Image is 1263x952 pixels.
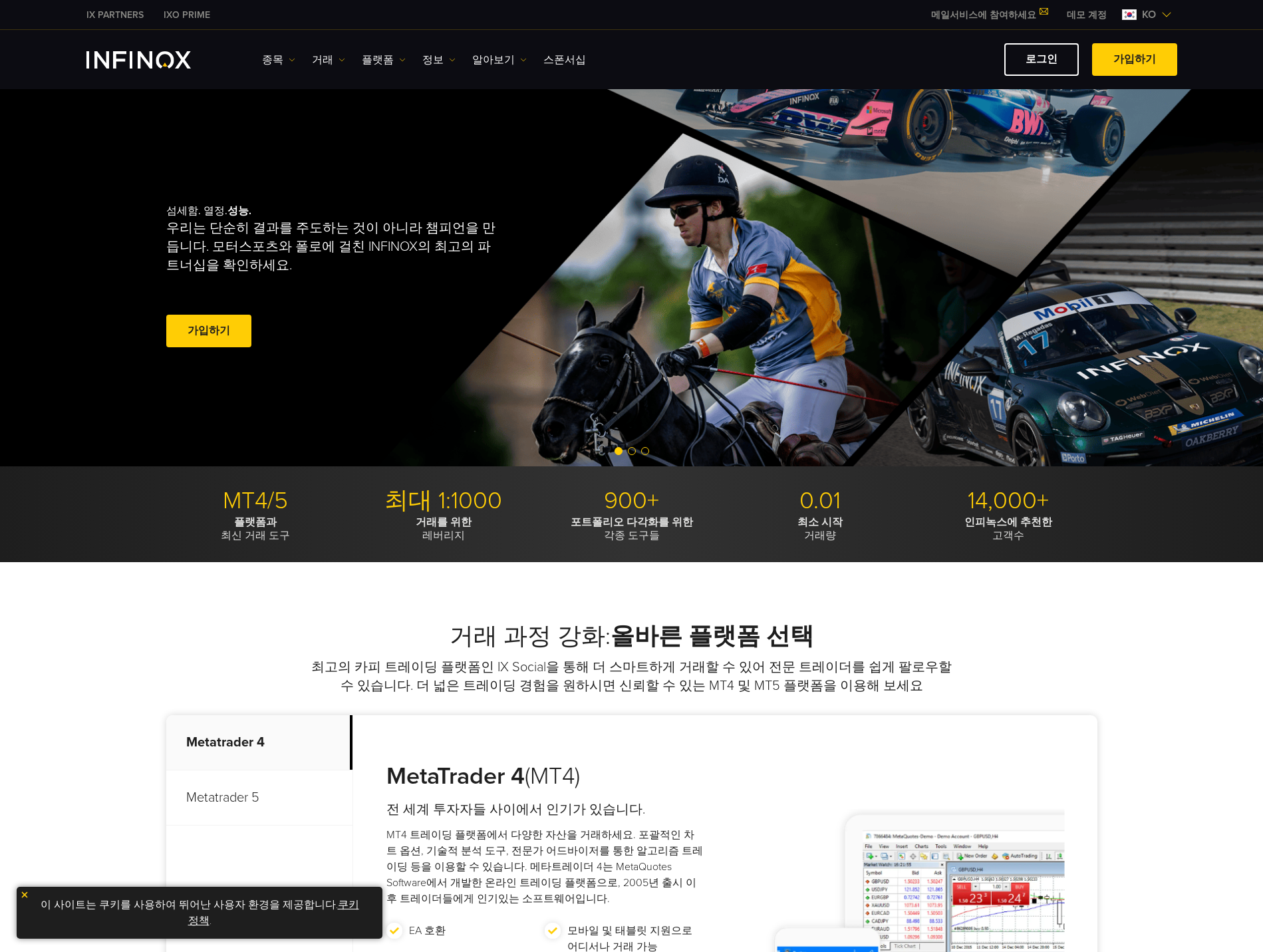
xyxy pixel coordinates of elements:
p: 우리는 단순히 결과를 주도하는 것이 아니라 챔피언을 만듭니다. 모터스포츠와 폴로에 걸친 INFINOX의 최고의 파트너십을 확인하세요. [166,219,501,275]
span: Go to slide 2 [628,447,636,455]
a: 스폰서십 [543,52,586,68]
p: 14,000+ [919,486,1097,516]
a: 플랫폼 [362,52,406,68]
h3: (MT4) [386,762,704,791]
div: 섬세함. 열정. [166,183,585,372]
p: MT4 트레이딩 플랫폼에서 다양한 자산을 거래하세요. 포괄적인 차트 옵션, 기술적 분석 도구, 전문가 어드바이저를 통한 알고리즘 트레이딩 등을 이용할 수 있습니다. 메타트레이... [386,827,704,907]
span: Go to slide 3 [641,447,649,455]
p: 거래량 [731,516,909,542]
p: 최대 1:1000 [354,486,533,516]
strong: 성능. [227,204,251,218]
a: INFINOX [154,8,220,22]
p: 0.01 [731,486,909,516]
p: 레버리지 [354,516,533,542]
p: 고객수 [919,516,1097,542]
strong: 인피녹스에 추천한 [964,516,1052,529]
a: 거래 [312,52,345,68]
a: INFINOX [76,8,154,22]
p: 최고의 카피 트레이딩 플랫폼인 IX Social을 통해 더 스마트하게 거래할 수 있어 전문 트레이더를 쉽게 팔로우할 수 있습니다. 더 넓은 트레이딩 경험을 원하시면 신뢰할 수... [309,658,954,695]
p: Metatrader 4 [166,715,352,770]
span: Go to slide 1 [615,447,623,455]
a: INFINOX MENU [1057,8,1117,22]
p: EA 호환 [409,923,446,939]
a: 알아보기 [472,52,527,68]
p: 최신 거래 도구 [166,516,345,542]
a: 로그인 [1004,43,1079,76]
p: Metatrader 5 [166,770,352,826]
p: 각종 도구들 [543,516,721,542]
p: 900+ [543,486,721,516]
a: 정보 [422,52,456,68]
img: yellow close icon [20,890,29,899]
h2: 거래 과정 강화: [166,622,1097,651]
h4: 전 세계 투자자들 사이에서 인기가 있습니다. [386,800,704,819]
strong: 최소 시작 [797,516,843,529]
strong: MetaTrader 4 [386,762,525,790]
strong: 포트폴리오 다각화를 위한 [571,516,693,529]
a: 가입하기 [166,315,251,347]
strong: 플랫폼과 [234,516,277,529]
a: 종목 [262,52,295,68]
a: 가입하기 [1092,43,1177,76]
strong: 거래를 위한 [416,516,472,529]
p: MT4/5 [166,486,345,516]
a: INFINOX Logo [86,51,222,69]
span: ko [1137,7,1161,23]
strong: 올바른 플랫폼 선택 [611,622,814,651]
a: 메일서비스에 참여하세요 [921,9,1057,21]
p: 이 사이트는 쿠키를 사용하여 뛰어난 사용자 환경을 제공합니다. . [23,893,376,932]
